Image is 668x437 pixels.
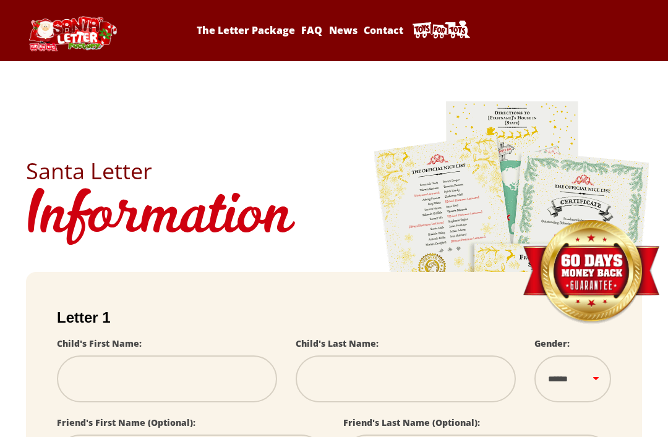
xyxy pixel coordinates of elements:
[57,309,611,326] h2: Letter 1
[26,16,119,51] img: Santa Letter Logo
[362,23,405,37] a: Contact
[296,337,379,349] label: Child's Last Name:
[327,23,359,37] a: News
[343,417,480,428] label: Friend's Last Name (Optional):
[534,337,570,349] label: Gender:
[26,182,642,253] h1: Information
[26,160,642,182] h2: Santa Letter
[195,23,297,37] a: The Letter Package
[521,219,661,325] img: Money Back Guarantee
[299,23,324,37] a: FAQ
[57,417,195,428] label: Friend's First Name (Optional):
[57,337,142,349] label: Child's First Name:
